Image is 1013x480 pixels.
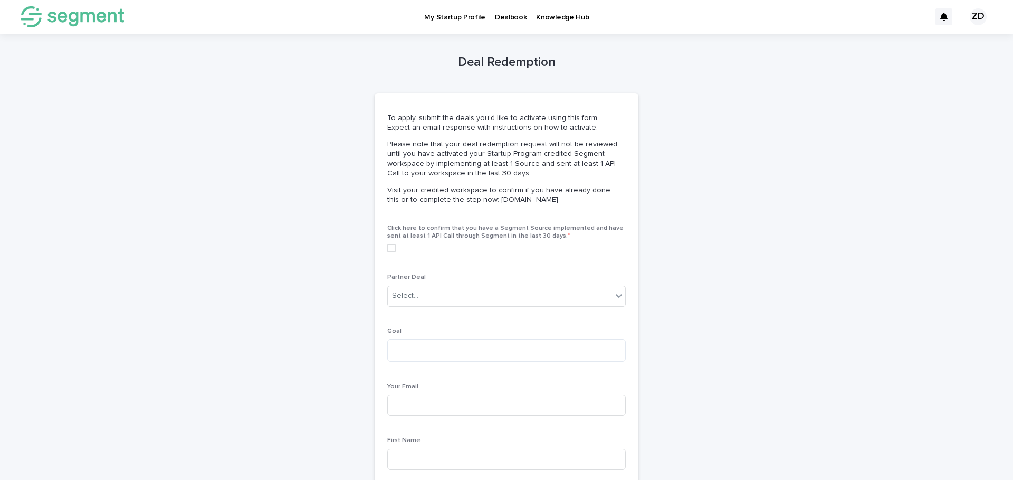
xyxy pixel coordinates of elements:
[387,140,622,178] p: Please note that your deal redemption request will not be reviewed until you have activated your ...
[387,113,622,132] p: To apply, submit the deals you’d like to activate using this form. Expect an email response with ...
[387,384,418,390] span: Your Email
[970,8,987,25] div: ZD
[21,6,124,27] img: NVuF5O6QTBeHQnhe0TrU
[375,55,638,70] h1: Deal Redemption
[387,437,421,444] span: First Name
[392,290,418,301] div: Select...
[387,274,426,280] span: Partner Deal
[387,185,622,204] p: Visit your credited workspace to confirm if you have already done this or to complete the step no...
[387,328,402,335] span: Goal
[387,225,624,239] span: Click here to confirm that you have a Segment Source implemented and have sent at least 1 API Cal...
